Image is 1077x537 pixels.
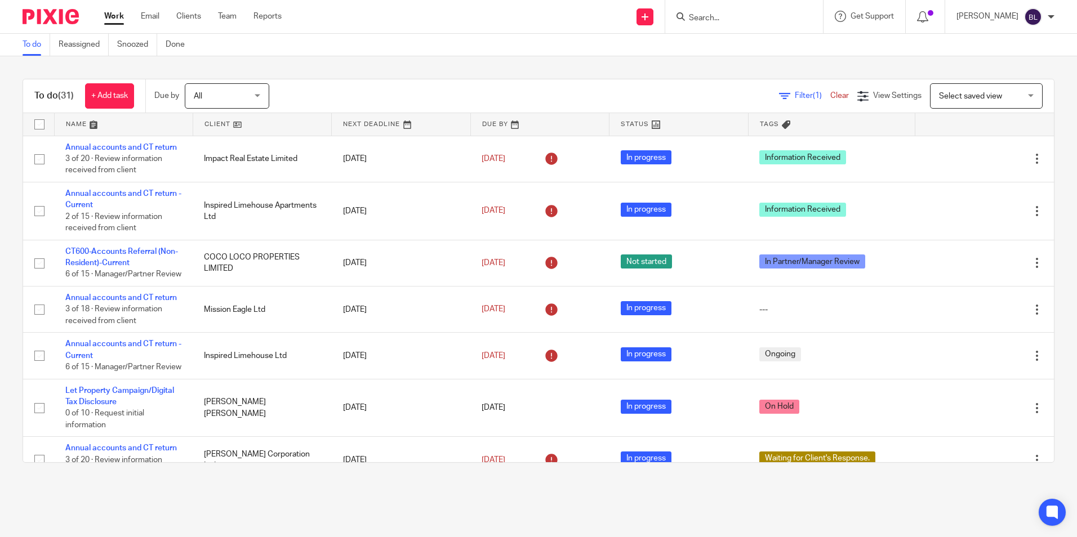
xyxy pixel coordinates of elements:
span: In progress [621,150,671,164]
a: Reports [253,11,282,22]
span: All [194,92,202,100]
span: 0 of 10 · Request initial information [65,410,144,429]
span: 6 of 15 · Manager/Partner Review [65,363,181,371]
a: To do [23,34,50,56]
span: [DATE] [482,259,505,267]
div: --- [759,304,904,315]
span: In progress [621,451,671,466]
td: Inspired Limehouse Apartments Ltd [193,182,331,240]
td: [DATE] [332,240,470,286]
span: (1) [813,92,822,100]
span: [DATE] [482,456,505,464]
span: In progress [621,301,671,315]
span: On Hold [759,400,799,414]
span: 3 of 20 · Review information received from client [65,155,162,174]
a: Annual accounts and CT return - Current [65,190,181,209]
td: [PERSON_NAME] Corporation Ltd [193,437,331,483]
td: Mission Eagle Ltd [193,286,331,332]
td: Impact Real Estate Limited [193,136,331,182]
span: [DATE] [482,404,505,411]
span: 2 of 15 · Review information received from client [65,213,162,232]
a: Work [104,11,124,22]
a: Snoozed [117,34,157,56]
a: Annual accounts and CT return [65,444,177,452]
span: [DATE] [482,155,505,163]
p: [PERSON_NAME] [956,11,1018,22]
span: Information Received [759,150,846,164]
span: Information Received [759,203,846,217]
a: + Add task [85,83,134,109]
img: svg%3E [1024,8,1042,26]
span: [DATE] [482,207,505,215]
span: 6 of 15 · Manager/Partner Review [65,271,181,279]
input: Search [688,14,789,24]
img: Pixie [23,9,79,24]
a: Reassigned [59,34,109,56]
span: 3 of 20 · Review information received from client [65,456,162,476]
a: Clear [830,92,849,100]
span: In progress [621,400,671,414]
td: [DATE] [332,182,470,240]
span: Select saved view [939,92,1002,100]
span: Get Support [851,12,894,20]
p: Due by [154,90,179,101]
a: Annual accounts and CT return [65,144,177,151]
a: Annual accounts and CT return [65,294,177,302]
h1: To do [34,90,74,102]
td: [DATE] [332,333,470,379]
td: [DATE] [332,286,470,332]
td: [DATE] [332,379,470,437]
span: Ongoing [759,347,801,361]
a: Let Property Campaign/Digital Tax Disclosure [65,387,174,406]
span: In progress [621,347,671,361]
a: Email [141,11,159,22]
a: CT600-Accounts Referral (Non-Resident)-Current [65,248,178,267]
span: In Partner/Manager Review [759,254,865,268]
td: [PERSON_NAME] [PERSON_NAME] [193,379,331,437]
a: Clients [176,11,201,22]
span: [DATE] [482,352,505,360]
a: Done [166,34,193,56]
td: Inspired Limehouse Ltd [193,333,331,379]
span: Not started [621,254,672,268]
a: Team [218,11,237,22]
span: [DATE] [482,306,505,314]
span: Waiting for Client's Response. [759,451,875,466]
td: COCO LOCO PROPERTIES LIMITED [193,240,331,286]
span: (31) [58,91,74,100]
span: In progress [621,203,671,217]
a: Annual accounts and CT return - Current [65,340,181,359]
td: [DATE] [332,136,470,182]
td: [DATE] [332,437,470,483]
span: Filter [795,92,830,100]
span: Tags [760,121,779,127]
span: 3 of 18 · Review information received from client [65,306,162,325]
span: View Settings [873,92,922,100]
